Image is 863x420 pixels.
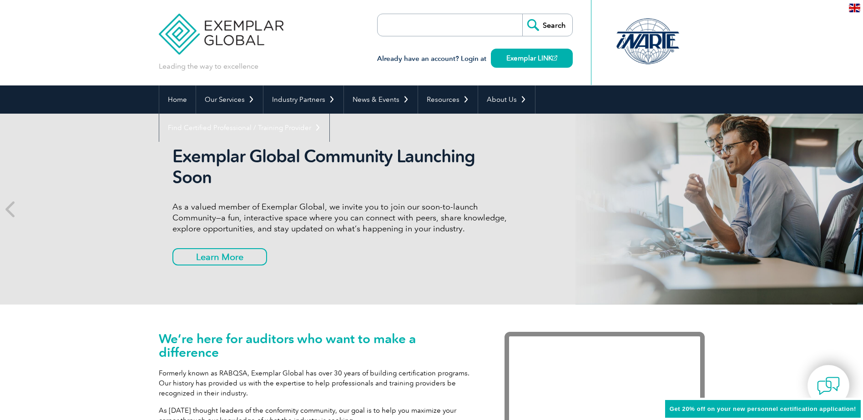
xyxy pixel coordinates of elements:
[159,114,329,142] a: Find Certified Professional / Training Provider
[552,55,557,60] img: open_square.png
[159,85,196,114] a: Home
[849,4,860,12] img: en
[522,14,572,36] input: Search
[418,85,478,114] a: Resources
[817,375,840,397] img: contact-chat.png
[263,85,343,114] a: Industry Partners
[172,146,514,188] h2: Exemplar Global Community Launching Soon
[159,332,477,359] h1: We’re here for auditors who want to make a difference
[172,248,267,265] a: Learn More
[159,61,258,71] p: Leading the way to excellence
[172,201,514,234] p: As a valued member of Exemplar Global, we invite you to join our soon-to-launch Community—a fun, ...
[478,85,535,114] a: About Us
[159,368,477,398] p: Formerly known as RABQSA, Exemplar Global has over 30 years of building certification programs. O...
[491,49,573,68] a: Exemplar LINK
[196,85,263,114] a: Our Services
[670,405,856,412] span: Get 20% off on your new personnel certification application!
[344,85,418,114] a: News & Events
[377,53,573,65] h3: Already have an account? Login at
